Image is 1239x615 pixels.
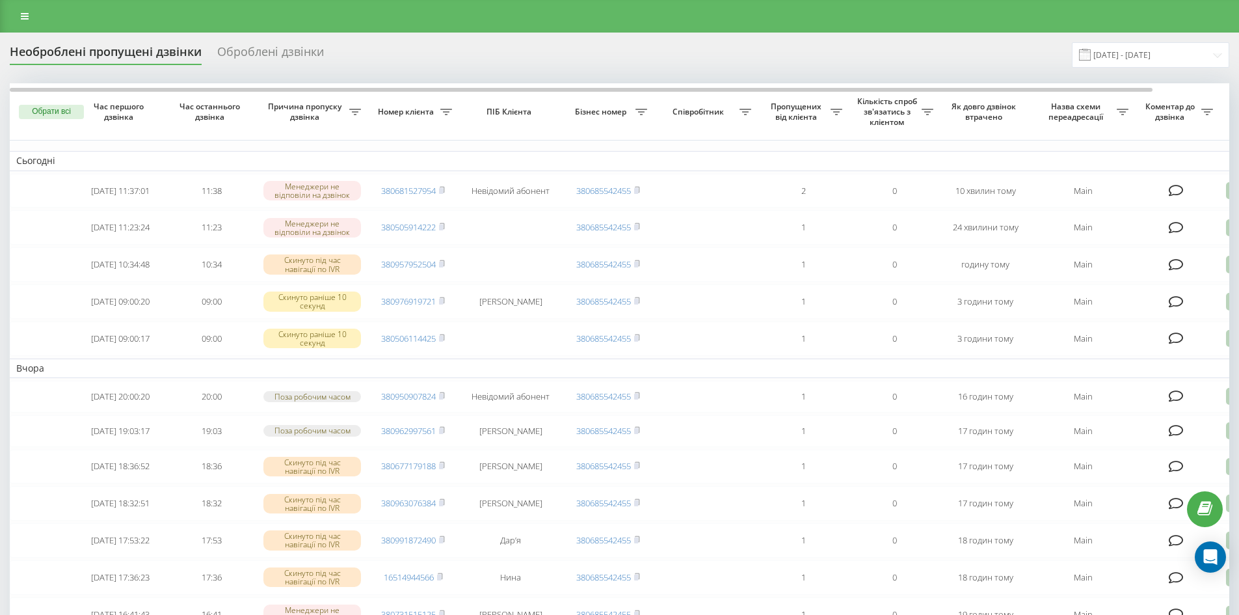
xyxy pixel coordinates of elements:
td: 11:23 [166,210,257,245]
div: Скинуто раніше 10 секунд [263,292,361,311]
td: 09:00 [166,284,257,319]
td: [DATE] 17:53:22 [75,523,166,558]
td: 0 [849,210,940,245]
div: Менеджери не відповіли на дзвінок [263,181,361,200]
td: 17 годин тому [940,450,1031,484]
td: 18:32 [166,486,257,521]
td: 19:03 [166,415,257,447]
td: Нина [459,560,563,595]
td: 1 [758,284,849,319]
a: 380685542455 [576,333,631,344]
td: [PERSON_NAME] [459,415,563,447]
td: Main [1031,381,1135,413]
a: 380685542455 [576,390,631,402]
a: 380991872490 [381,534,436,546]
a: 380963076384 [381,497,436,509]
td: 3 години тому [940,284,1031,319]
td: 17 годин тому [940,415,1031,447]
td: 1 [758,560,849,595]
td: [DATE] 17:36:23 [75,560,166,595]
a: 380685542455 [576,497,631,509]
a: 380976919721 [381,295,436,307]
div: Скинуто під час навігації по IVR [263,254,361,274]
td: 0 [849,284,940,319]
span: ПІБ Клієнта [470,107,552,117]
td: 1 [758,523,849,558]
span: Назва схеми переадресації [1037,102,1117,122]
div: Поза робочим часом [263,425,361,436]
a: 380685542455 [576,258,631,270]
td: 1 [758,247,849,282]
a: 380506114425 [381,333,436,344]
td: [DATE] 18:36:52 [75,450,166,484]
span: Час останнього дзвінка [176,102,246,122]
a: 380957952504 [381,258,436,270]
td: [DATE] 09:00:17 [75,321,166,356]
td: [DATE] 19:03:17 [75,415,166,447]
td: 11:38 [166,174,257,208]
div: Скинуто під час навігації по IVR [263,457,361,476]
td: 1 [758,210,849,245]
td: [DATE] 11:23:24 [75,210,166,245]
td: [DATE] 11:37:01 [75,174,166,208]
td: 0 [849,381,940,413]
a: 380950907824 [381,390,436,402]
td: 18:36 [166,450,257,484]
td: Main [1031,174,1135,208]
span: Пропущених від клієнта [764,102,831,122]
div: Скинуто під час навігації по IVR [263,567,361,587]
td: 0 [849,321,940,356]
a: 380685542455 [576,571,631,583]
td: [DATE] 10:34:48 [75,247,166,282]
a: 380685542455 [576,425,631,437]
td: 18 годин тому [940,560,1031,595]
div: Менеджери не відповіли на дзвінок [263,218,361,238]
button: Обрати всі [19,105,84,119]
span: Коментар до дзвінка [1141,102,1201,122]
td: Невідомий абонент [459,381,563,413]
td: [PERSON_NAME] [459,284,563,319]
td: 2 [758,174,849,208]
td: 0 [849,450,940,484]
td: Main [1031,415,1135,447]
td: 09:00 [166,321,257,356]
td: 0 [849,247,940,282]
td: Main [1031,247,1135,282]
span: Як довго дзвінок втрачено [950,102,1020,122]
td: [DATE] 18:32:51 [75,486,166,521]
td: 1 [758,450,849,484]
td: 3 години тому [940,321,1031,356]
a: 380685542455 [576,295,631,307]
a: 380685542455 [576,221,631,233]
td: 0 [849,174,940,208]
td: Main [1031,284,1135,319]
td: 10 хвилин тому [940,174,1031,208]
div: Скинуто раніше 10 секунд [263,329,361,348]
td: 1 [758,381,849,413]
td: Дарʼя [459,523,563,558]
td: 10:34 [166,247,257,282]
span: Співробітник [660,107,739,117]
a: 380677179188 [381,460,436,472]
td: Main [1031,523,1135,558]
a: 380505914222 [381,221,436,233]
td: годину тому [940,247,1031,282]
td: 1 [758,415,849,447]
td: 1 [758,321,849,356]
td: Main [1031,486,1135,521]
div: Open Intercom Messenger [1195,541,1226,573]
div: Скинуто під час навігації по IVR [263,530,361,550]
a: 380685542455 [576,534,631,546]
td: 17 годин тому [940,486,1031,521]
a: 380685542455 [576,185,631,197]
div: Необроблені пропущені дзвінки [10,45,202,65]
a: 16514944566 [384,571,434,583]
td: Main [1031,210,1135,245]
span: Бізнес номер [569,107,635,117]
td: [DATE] 09:00:20 [75,284,166,319]
span: Номер клієнта [374,107,440,117]
td: 17:53 [166,523,257,558]
td: 16 годин тому [940,381,1031,413]
td: 24 хвилини тому [940,210,1031,245]
a: 380962997561 [381,425,436,437]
